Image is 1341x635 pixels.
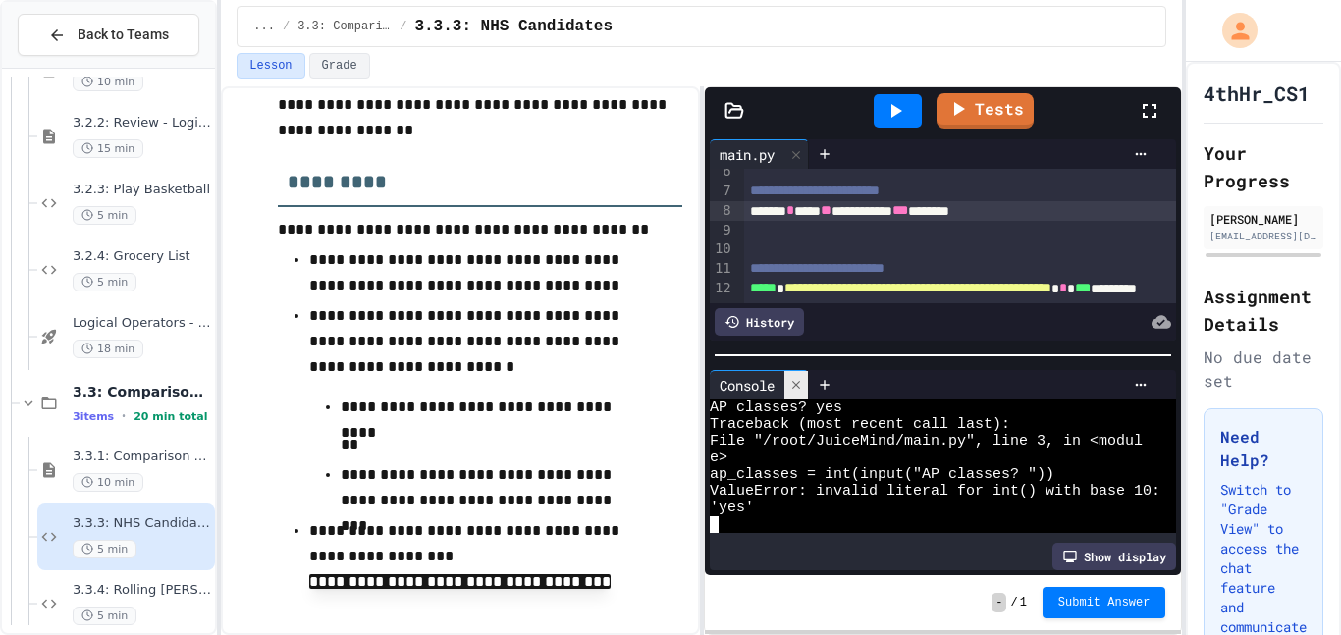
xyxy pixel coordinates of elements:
[18,14,199,56] button: Back to Teams
[710,279,734,318] div: 12
[1010,595,1017,610] span: /
[1220,425,1307,472] h3: Need Help?
[710,399,842,416] span: AP classes? yes
[710,450,727,466] span: e>
[73,73,143,91] span: 10 min
[710,144,784,165] div: main.py
[710,162,734,182] div: 6
[73,582,211,599] span: 3.3.4: Rolling [PERSON_NAME]
[73,383,211,400] span: 3.3: Comparison Operators
[1058,595,1151,610] span: Submit Answer
[1020,595,1027,610] span: 1
[937,93,1034,129] a: Tests
[73,340,143,358] span: 18 min
[73,273,136,291] span: 5 min
[73,540,136,558] span: 5 min
[73,315,211,332] span: Logical Operators - Quiz
[1043,587,1166,618] button: Submit Answer
[710,221,734,240] div: 9
[1204,79,1310,107] h1: 4thHr_CS1
[73,139,143,158] span: 15 min
[710,500,754,516] span: 'yes'
[710,259,734,279] div: 11
[710,483,1160,500] span: ValueError: invalid literal for int() with base 10:
[73,473,143,492] span: 10 min
[992,593,1006,612] span: -
[73,115,211,132] span: 3.2.2: Review - Logical Operators
[710,416,1010,433] span: Traceback (most recent call last):
[710,239,734,259] div: 10
[400,19,406,34] span: /
[73,449,211,465] span: 3.3.1: Comparison Operators
[309,53,370,79] button: Grade
[1209,210,1317,228] div: [PERSON_NAME]
[73,182,211,198] span: 3.2.3: Play Basketball
[73,248,211,265] span: 3.2.4: Grocery List
[134,410,207,423] span: 20 min total
[710,433,1143,450] span: File "/root/JuiceMind/main.py", line 3, in <modul
[1204,345,1323,393] div: No due date set
[78,25,169,45] span: Back to Teams
[73,607,136,625] span: 5 min
[414,15,613,38] span: 3.3.3: NHS Candidates
[710,139,809,169] div: main.py
[1209,229,1317,243] div: [EMAIL_ADDRESS][DOMAIN_NAME]
[710,375,784,396] div: Console
[283,19,290,34] span: /
[715,308,804,336] div: History
[710,201,734,221] div: 8
[297,19,392,34] span: 3.3: Comparison Operators
[710,466,1054,483] span: ap_classes = int(input("AP classes? "))
[237,53,304,79] button: Lesson
[73,515,211,532] span: 3.3.3: NHS Candidates
[710,182,734,201] div: 7
[122,408,126,424] span: •
[73,410,114,423] span: 3 items
[1202,8,1262,53] div: My Account
[253,19,275,34] span: ...
[1204,139,1323,194] h2: Your Progress
[710,370,809,399] div: Console
[1052,543,1176,570] div: Show display
[73,206,136,225] span: 5 min
[1204,283,1323,338] h2: Assignment Details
